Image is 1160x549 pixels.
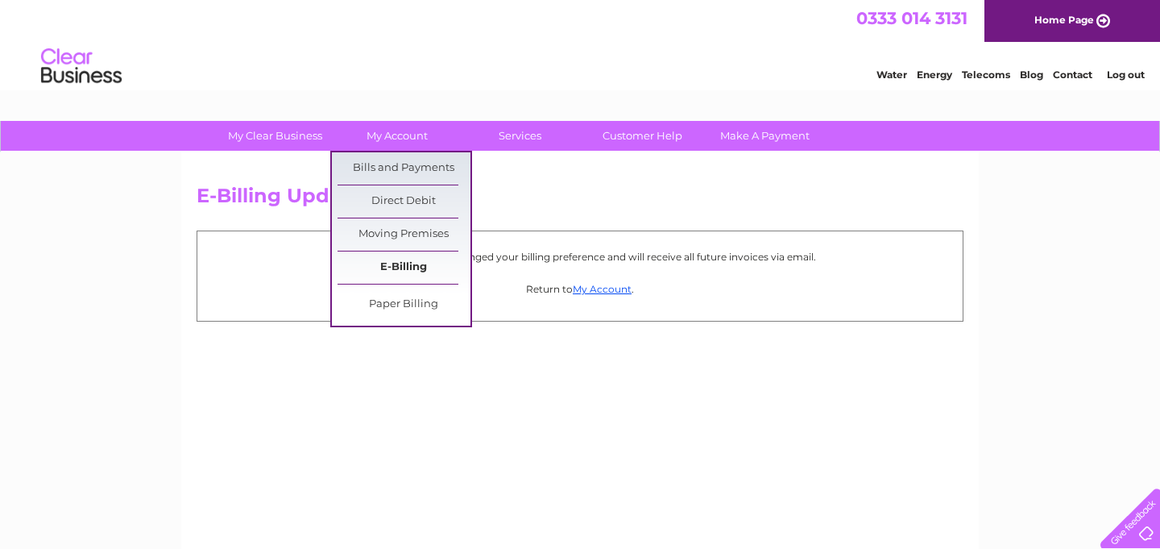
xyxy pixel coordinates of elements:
p: Return to . [205,281,955,297]
a: Bills and Payments [338,152,470,185]
a: My Account [573,283,632,295]
img: logo.png [40,42,122,91]
a: Make A Payment [698,121,831,151]
a: My Clear Business [209,121,342,151]
div: Clear Business is a trading name of Verastar Limited (registered in [GEOGRAPHIC_DATA] No. 3667643... [201,9,962,78]
a: Blog [1020,69,1043,81]
a: Energy [917,69,952,81]
a: My Account [331,121,464,151]
a: Contact [1053,69,1092,81]
a: 0333 014 3131 [856,8,967,28]
a: Moving Premises [338,218,470,251]
a: Log out [1107,69,1145,81]
a: Services [454,121,586,151]
a: Paper Billing [338,289,470,321]
a: E-Billing [338,252,470,284]
a: Water [876,69,907,81]
a: Customer Help [576,121,709,151]
p: You have successfully changed your billing preference and will receive all future invoices via em... [205,249,955,264]
h2: E-Billing Updated [197,185,963,215]
a: Telecoms [962,69,1010,81]
a: Direct Debit [338,185,470,218]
